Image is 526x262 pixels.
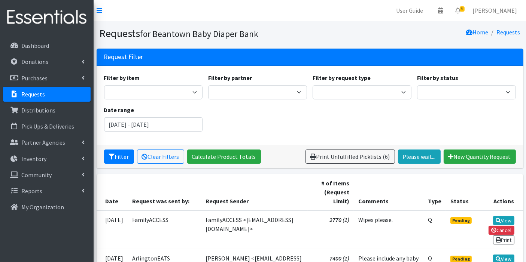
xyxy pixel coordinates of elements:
[3,103,91,118] a: Distributions
[104,105,134,114] label: Date range
[354,174,423,210] th: Comments
[21,155,46,163] p: Inventory
[104,73,140,82] label: Filter by item
[3,54,91,69] a: Donations
[305,150,395,164] a: Print Unfulfilled Picklists (6)
[3,119,91,134] a: Pick Ups & Deliveries
[460,6,465,12] span: 6
[97,174,128,210] th: Date
[428,255,432,262] abbr: Quantity
[201,210,308,249] td: FamilyACCESS <[EMAIL_ADDRESS][DOMAIN_NAME]>
[423,174,446,210] th: Type
[3,87,91,102] a: Requests
[466,28,489,36] a: Home
[3,5,91,30] img: HumanEssentials
[137,150,184,164] a: Clear Filters
[493,235,514,244] a: Print
[493,216,514,225] a: View
[208,73,252,82] label: Filter by partner
[21,107,55,114] p: Distributions
[100,27,307,40] h1: Requests
[308,210,354,249] td: 2770 (1)
[21,123,74,130] p: Pick Ups & Deliveries
[3,135,91,150] a: Partner Agencies
[3,167,91,182] a: Community
[3,200,91,215] a: My Organization
[21,187,42,195] p: Reports
[428,216,432,224] abbr: Quantity
[354,210,423,249] td: Wipes please.
[497,28,520,36] a: Requests
[450,217,472,224] span: Pending
[476,174,523,210] th: Actions
[128,174,201,210] th: Request was sent by:
[21,42,49,49] p: Dashboard
[489,226,514,235] a: Cancel
[201,174,308,210] th: Request Sender
[398,150,441,164] a: Please wait...
[390,3,429,18] a: User Guide
[3,71,91,86] a: Purchases
[128,210,201,249] td: FamilyACCESS
[104,150,134,164] button: Filter
[3,38,91,53] a: Dashboard
[446,174,476,210] th: Status
[313,73,371,82] label: Filter by request type
[97,210,128,249] td: [DATE]
[417,73,458,82] label: Filter by status
[104,53,143,61] h3: Request Filter
[308,174,354,210] th: # of Items (Request Limit)
[21,171,52,179] p: Community
[187,150,261,164] a: Calculate Product Totals
[3,151,91,166] a: Inventory
[21,139,65,146] p: Partner Agencies
[21,203,64,211] p: My Organization
[466,3,523,18] a: [PERSON_NAME]
[21,58,48,65] p: Donations
[104,117,203,132] input: January 1, 2011 - December 31, 2011
[21,74,48,82] p: Purchases
[21,90,45,98] p: Requests
[449,3,466,18] a: 6
[140,28,259,39] small: for Beantown Baby Diaper Bank
[444,150,516,164] a: New Quantity Request
[3,184,91,198] a: Reports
